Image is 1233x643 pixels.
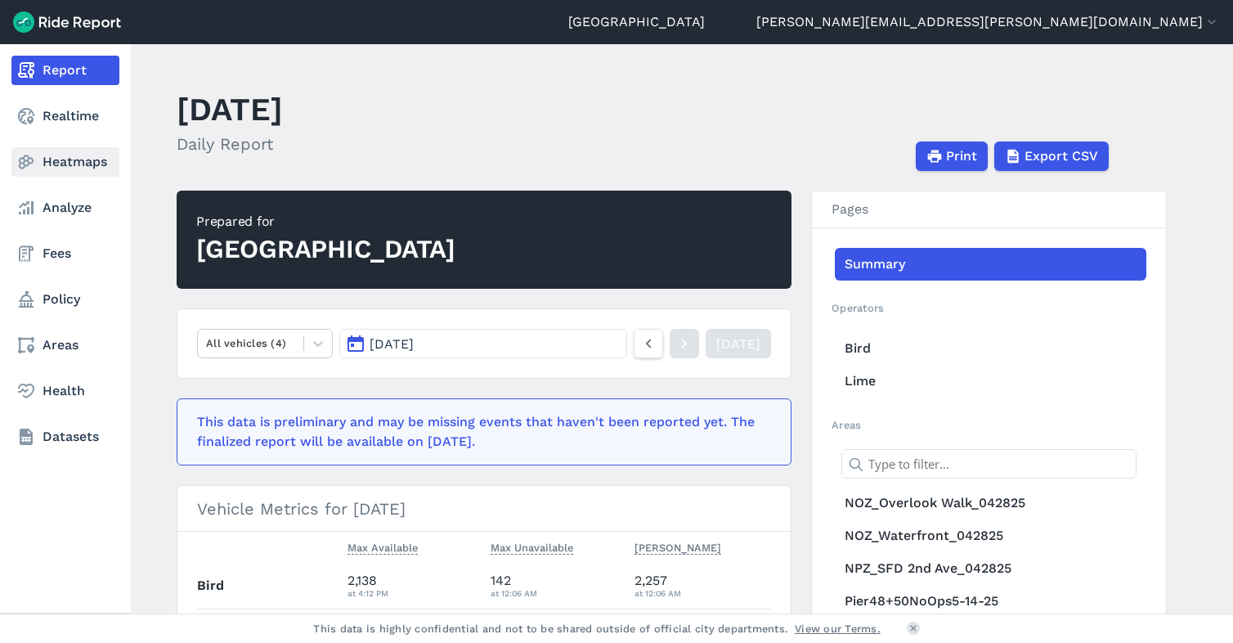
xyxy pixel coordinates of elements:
[177,132,283,156] h2: Daily Report
[835,365,1146,398] a: Lime
[832,300,1146,316] h2: Operators
[347,538,418,555] span: Max Available
[196,212,455,232] div: Prepared for
[11,193,119,223] a: Analyze
[347,571,478,600] div: 2,138
[916,142,988,171] button: Print
[634,586,772,600] div: at 12:06 AM
[634,538,721,555] span: [PERSON_NAME]
[835,519,1146,552] a: NOZ_Waterfront_042825
[11,330,119,360] a: Areas
[795,621,881,636] a: View our Terms.
[347,538,418,558] button: Max Available
[835,332,1146,365] a: Bird
[706,329,771,358] a: [DATE]
[11,147,119,177] a: Heatmaps
[994,142,1109,171] button: Export CSV
[835,585,1146,618] a: Pier48+50NoOps5-14-25
[339,329,627,358] button: [DATE]
[841,449,1137,479] input: Type to filter...
[832,417,1146,433] h2: Areas
[197,412,761,452] div: This data is preliminary and may be missing events that haven't been reported yet. The finalized ...
[835,248,1146,281] a: Summary
[196,232,455,268] div: [GEOGRAPHIC_DATA]
[812,191,1166,228] h3: Pages
[568,12,705,32] a: [GEOGRAPHIC_DATA]
[11,285,119,314] a: Policy
[370,336,414,352] span: [DATE]
[491,538,573,555] span: Max Unavailable
[347,586,478,600] div: at 4:12 PM
[491,571,621,600] div: 142
[11,376,119,406] a: Health
[177,87,283,132] h1: [DATE]
[491,538,573,558] button: Max Unavailable
[13,11,121,33] img: Ride Report
[197,564,341,609] th: Bird
[634,571,772,600] div: 2,257
[835,487,1146,519] a: NOZ_Overlook Walk_042825
[11,101,119,131] a: Realtime
[835,552,1146,585] a: NPZ_SFD 2nd Ave_042825
[177,486,791,532] h3: Vehicle Metrics for [DATE]
[756,12,1220,32] button: [PERSON_NAME][EMAIL_ADDRESS][PERSON_NAME][DOMAIN_NAME]
[1025,146,1098,166] span: Export CSV
[11,56,119,85] a: Report
[11,239,119,268] a: Fees
[11,422,119,452] a: Datasets
[491,586,621,600] div: at 12:06 AM
[946,146,977,166] span: Print
[634,538,721,558] button: [PERSON_NAME]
